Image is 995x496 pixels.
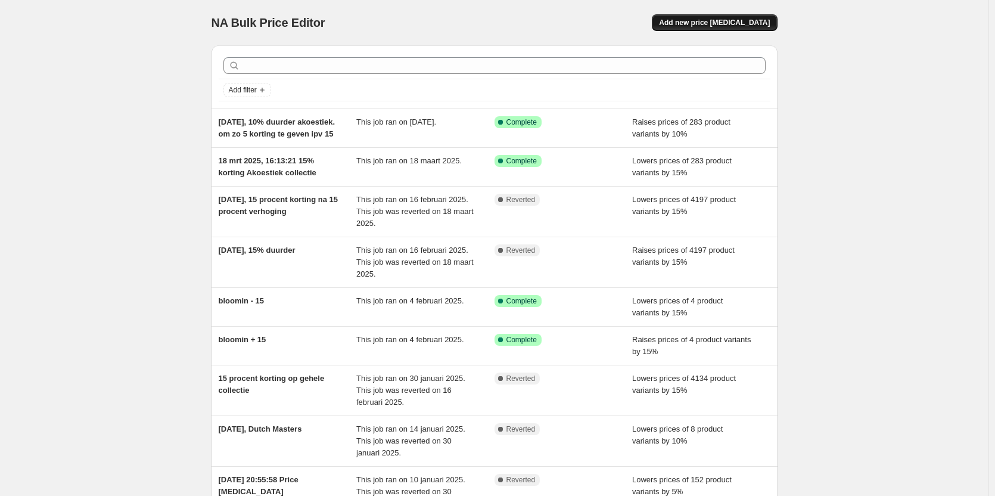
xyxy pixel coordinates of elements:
[219,195,338,216] span: [DATE], 15 procent korting na 15 procent verhoging
[632,475,732,496] span: Lowers prices of 152 product variants by 5%
[356,374,465,407] span: This job ran on 30 januari 2025. This job was reverted on 16 februari 2025.
[219,475,298,496] span: [DATE] 20:55:58 Price [MEDICAL_DATA]
[632,195,736,216] span: Lowers prices of 4197 product variants by 15%
[632,296,723,317] span: Lowers prices of 4 product variants by 15%
[219,296,265,305] span: bloomin - 15
[632,374,736,395] span: Lowers prices of 4134 product variants by 15%
[632,156,732,177] span: Lowers prices of 283 product variants by 15%
[219,246,296,255] span: [DATE], 15% duurder
[506,374,536,383] span: Reverted
[506,335,537,345] span: Complete
[229,85,257,95] span: Add filter
[219,374,325,395] span: 15 procent korting op gehele collectie
[632,424,723,445] span: Lowers prices of 8 product variants by 10%
[356,246,474,278] span: This job ran on 16 februari 2025. This job was reverted on 18 maart 2025.
[632,117,730,138] span: Raises prices of 283 product variants by 10%
[659,18,770,27] span: Add new price [MEDICAL_DATA]
[223,83,271,97] button: Add filter
[356,156,462,165] span: This job ran on 18 maart 2025.
[219,424,302,433] span: [DATE], Dutch Masters
[506,246,536,255] span: Reverted
[506,195,536,204] span: Reverted
[219,335,266,344] span: bloomin + 15
[506,424,536,434] span: Reverted
[652,14,777,31] button: Add new price [MEDICAL_DATA]
[212,16,325,29] span: NA Bulk Price Editor
[506,117,537,127] span: Complete
[219,117,335,138] span: [DATE], 10% duurder akoestiek. om zo 5 korting te geven ipv 15
[356,335,464,344] span: This job ran on 4 februari 2025.
[632,335,751,356] span: Raises prices of 4 product variants by 15%
[506,156,537,166] span: Complete
[356,195,474,228] span: This job ran on 16 februari 2025. This job was reverted on 18 maart 2025.
[219,156,316,177] span: 18 mrt 2025, 16:13:21 15% korting Akoestiek collectie
[506,296,537,306] span: Complete
[506,475,536,485] span: Reverted
[356,117,436,126] span: This job ran on [DATE].
[356,296,464,305] span: This job ran on 4 februari 2025.
[356,424,465,457] span: This job ran on 14 januari 2025. This job was reverted on 30 januari 2025.
[632,246,735,266] span: Raises prices of 4197 product variants by 15%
